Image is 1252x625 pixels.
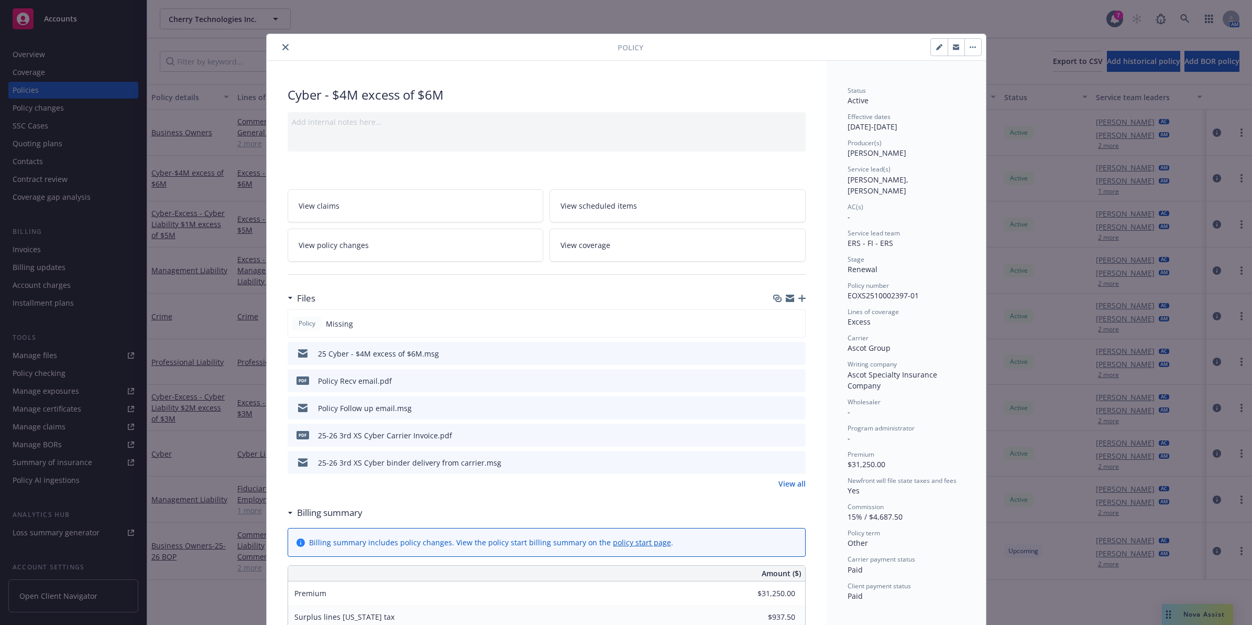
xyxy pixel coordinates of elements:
[318,375,392,386] div: Policy Recv email.pdf
[848,229,900,238] span: Service lead team
[848,307,899,316] span: Lines of coverage
[848,459,885,469] span: $31,250.00
[296,431,309,439] span: pdf
[848,424,915,433] span: Program administrator
[848,486,860,495] span: Yes
[775,375,784,386] button: download file
[848,370,939,391] span: Ascot Specialty Insurance Company
[550,229,806,262] a: View coverage
[848,264,877,274] span: Renewal
[297,292,315,305] h3: Files
[848,433,850,443] span: -
[848,360,897,369] span: Writing company
[848,175,910,196] span: [PERSON_NAME], [PERSON_NAME]
[848,255,864,264] span: Stage
[848,148,906,158] span: [PERSON_NAME]
[550,189,806,222] a: View scheduled items
[296,319,317,328] span: Policy
[848,202,863,211] span: AC(s)
[294,588,326,598] span: Premium
[848,450,874,459] span: Premium
[299,240,369,251] span: View policy changes
[848,281,889,290] span: Policy number
[733,609,801,625] input: 0.00
[775,403,784,414] button: download file
[848,138,882,147] span: Producer(s)
[848,238,893,248] span: ERS - FI - ERS
[792,430,801,441] button: preview file
[288,189,544,222] a: View claims
[613,537,671,547] a: policy start page
[848,397,881,406] span: Wholesaler
[775,348,784,359] button: download file
[318,457,501,468] div: 25-26 3rd XS Cyber binder delivery from carrier.msg
[561,240,610,251] span: View coverage
[848,407,850,417] span: -
[848,512,903,522] span: 15% / $4,687.50
[296,376,309,384] span: pdf
[318,430,452,441] div: 25-26 3rd XS Cyber Carrier Invoice.pdf
[848,316,965,327] div: Excess
[733,586,801,601] input: 0.00
[288,506,363,520] div: Billing summary
[848,112,891,121] span: Effective dates
[297,506,363,520] h3: Billing summary
[848,591,863,601] span: Paid
[848,290,919,300] span: EOXS2510002397-01
[318,348,439,359] div: 25 Cyber - $4M excess of $6M.msg
[778,478,806,489] a: View all
[775,430,784,441] button: download file
[309,537,673,548] div: Billing summary includes policy changes. View the policy start billing summary on the .
[318,403,412,414] div: Policy Follow up email.msg
[848,529,880,537] span: Policy term
[848,333,869,342] span: Carrier
[792,403,801,414] button: preview file
[775,457,784,468] button: download file
[288,86,806,104] div: Cyber - $4M excess of $6M
[618,42,643,53] span: Policy
[326,318,353,329] span: Missing
[288,229,544,262] a: View policy changes
[848,502,884,511] span: Commission
[848,343,891,353] span: Ascot Group
[848,95,869,105] span: Active
[299,200,339,211] span: View claims
[848,112,965,132] div: [DATE] - [DATE]
[848,476,957,485] span: Newfront will file state taxes and fees
[279,41,292,53] button: close
[848,212,850,222] span: -
[848,86,866,95] span: Status
[848,538,868,548] span: Other
[848,555,915,564] span: Carrier payment status
[848,581,911,590] span: Client payment status
[848,165,891,174] span: Service lead(s)
[762,568,801,579] span: Amount ($)
[292,116,801,127] div: Add internal notes here...
[792,457,801,468] button: preview file
[288,292,315,305] div: Files
[792,348,801,359] button: preview file
[792,375,801,386] button: preview file
[294,612,394,622] span: Surplus lines [US_STATE] tax
[561,200,637,211] span: View scheduled items
[848,565,863,575] span: Paid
